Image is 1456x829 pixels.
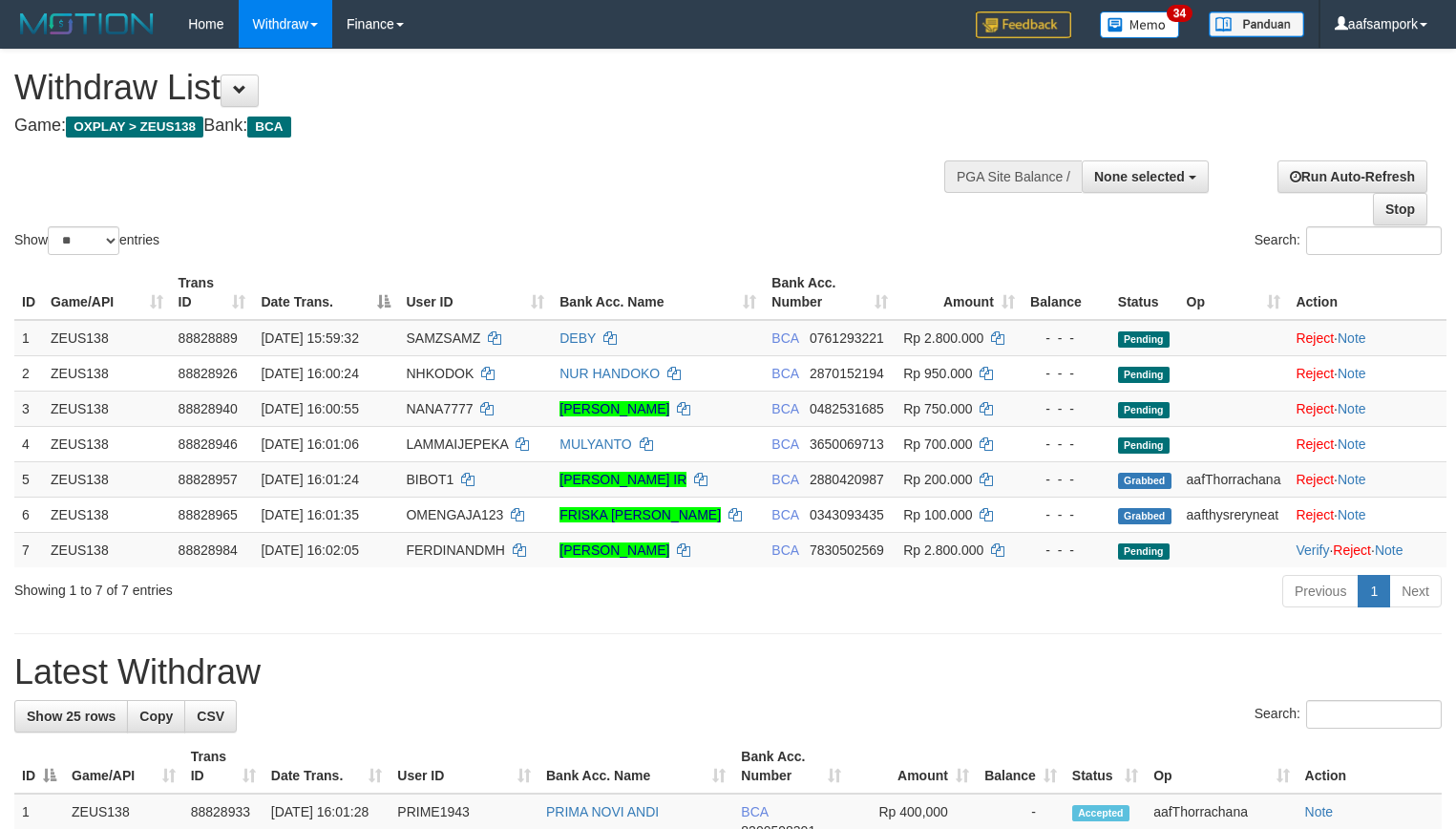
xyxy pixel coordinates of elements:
div: - - - [1030,399,1103,418]
a: Reject [1333,542,1371,558]
div: - - - [1030,364,1103,383]
th: User ID: activate to sort column ascending [390,739,538,794]
a: 1 [1358,575,1390,607]
input: Search: [1306,700,1442,729]
span: Pending [1118,367,1170,383]
span: 88828957 [179,472,238,487]
a: Reject [1296,401,1334,416]
a: Note [1338,330,1366,346]
span: Rp 2.800.000 [903,330,983,346]
span: BCA [771,366,798,381]
td: ZEUS138 [43,355,171,391]
span: Copy 2880420987 to clipboard [810,472,884,487]
a: NUR HANDOKO [559,366,660,381]
td: ZEUS138 [43,426,171,461]
a: Note [1338,436,1366,452]
a: Note [1305,804,1334,819]
span: BIBOT1 [406,472,454,487]
span: BCA [771,330,798,346]
th: Amount: activate to sort column ascending [849,739,977,794]
div: - - - [1030,435,1103,454]
div: PGA Site Balance / [944,160,1082,193]
a: Verify [1296,542,1329,558]
span: BCA [771,472,798,487]
a: Reject [1296,436,1334,452]
th: Balance: activate to sort column ascending [977,739,1065,794]
span: Show 25 rows [27,709,116,724]
span: Rp 2.800.000 [903,542,983,558]
span: Accepted [1072,805,1129,821]
td: aafThorrachana [1179,461,1289,497]
img: MOTION_logo.png [14,10,159,38]
span: Copy 0761293221 to clipboard [810,330,884,346]
a: Reject [1296,472,1334,487]
th: ID [14,266,43,320]
td: ZEUS138 [43,320,171,356]
a: Reject [1296,366,1334,381]
a: PRIMA NOVI ANDI [546,804,659,819]
label: Search: [1255,226,1442,255]
img: panduan.png [1209,11,1304,37]
span: FERDINANDMH [406,542,504,558]
span: Pending [1118,331,1170,348]
span: 34 [1167,5,1192,22]
a: DEBY [559,330,596,346]
span: BCA [771,542,798,558]
td: · [1288,497,1446,532]
span: [DATE] 16:01:35 [261,507,358,522]
span: Copy 0343093435 to clipboard [810,507,884,522]
span: Pending [1118,437,1170,454]
a: Note [1338,472,1366,487]
span: Copy 2870152194 to clipboard [810,366,884,381]
span: Pending [1118,402,1170,418]
th: Action [1298,739,1442,794]
td: · [1288,461,1446,497]
td: aafthysreryneat [1179,497,1289,532]
span: LAMMAIJEPEKA [406,436,508,452]
th: Op: activate to sort column ascending [1146,739,1297,794]
span: BCA [741,804,768,819]
span: Rp 100.000 [903,507,972,522]
span: 88828965 [179,507,238,522]
img: Feedback.jpg [976,11,1071,38]
span: CSV [197,709,224,724]
div: - - - [1030,541,1103,560]
a: Show 25 rows [14,700,128,733]
th: Trans ID: activate to sort column ascending [171,266,254,320]
a: Previous [1282,575,1359,607]
td: 3 [14,391,43,426]
span: [DATE] 16:00:55 [261,401,358,416]
label: Search: [1255,700,1442,729]
div: Showing 1 to 7 of 7 entries [14,573,592,600]
a: FRISKA [PERSON_NAME] [559,507,721,522]
td: · [1288,355,1446,391]
span: Rp 950.000 [903,366,972,381]
div: - - - [1030,470,1103,489]
a: Note [1375,542,1403,558]
th: ID: activate to sort column descending [14,739,64,794]
a: [PERSON_NAME] [559,542,669,558]
a: Reject [1296,507,1334,522]
span: BCA [771,401,798,416]
select: Showentries [48,226,119,255]
span: SAMZSAMZ [406,330,480,346]
td: ZEUS138 [43,532,171,567]
a: CSV [184,700,237,733]
div: - - - [1030,505,1103,524]
span: NHKODOK [406,366,474,381]
td: ZEUS138 [43,461,171,497]
th: Date Trans.: activate to sort column descending [253,266,398,320]
span: Rp 750.000 [903,401,972,416]
span: Copy 7830502569 to clipboard [810,542,884,558]
td: 4 [14,426,43,461]
td: 7 [14,532,43,567]
td: 2 [14,355,43,391]
span: 88828940 [179,401,238,416]
span: Grabbed [1118,508,1171,524]
span: [DATE] 16:01:06 [261,436,358,452]
a: Next [1389,575,1442,607]
th: Op: activate to sort column ascending [1179,266,1289,320]
span: [DATE] 16:02:05 [261,542,358,558]
th: Balance [1023,266,1110,320]
span: Rp 700.000 [903,436,972,452]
